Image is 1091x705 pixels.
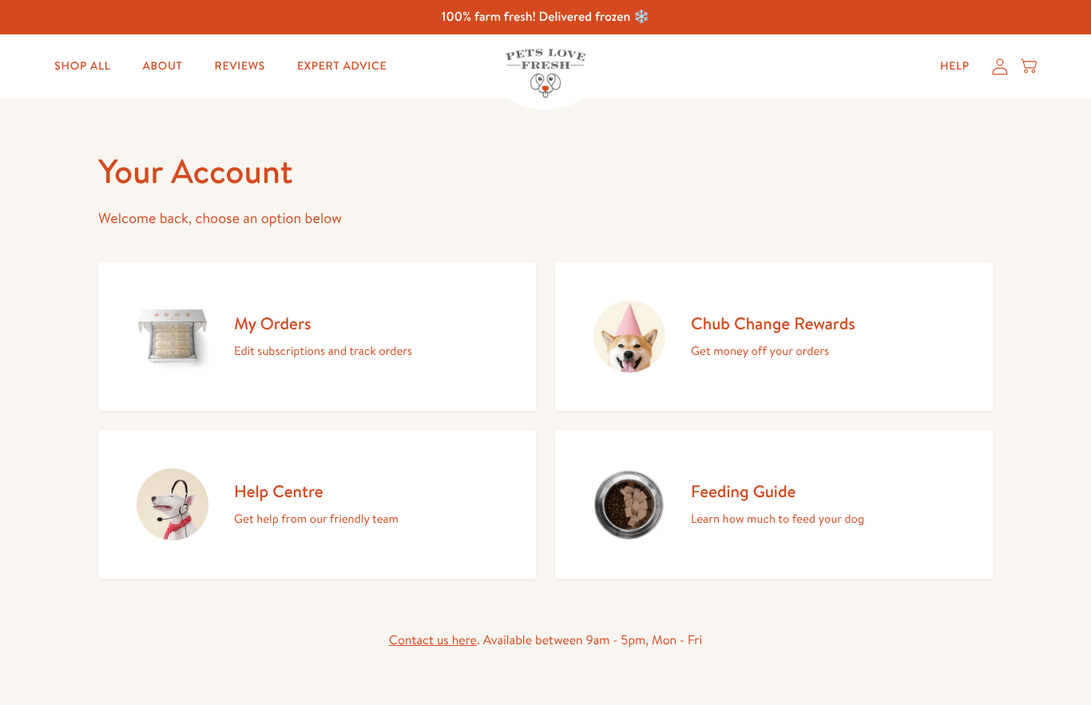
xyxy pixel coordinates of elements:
[284,50,399,82] a: Expert Advice
[691,508,864,529] p: Learn how much to feed your dog
[234,480,399,502] h2: Help Centre
[691,341,855,361] p: Get money off your orders
[691,313,855,334] h2: Chub Change Rewards
[691,480,864,502] h2: Feeding Guide
[129,50,195,82] a: About
[506,49,585,98] img: Pets Love Fresh
[555,430,993,579] a: Feeding Guide Learn how much to feed your dog
[234,313,412,334] h2: My Orders
[927,50,982,82] a: Help
[42,50,123,82] a: Shop All
[98,630,993,651] div: . Available between 9am - 5pm, Mon - Fri
[98,262,536,411] a: My Orders Edit subscriptions and track orders
[98,149,993,193] h1: Your Account
[389,631,477,649] a: Contact us here
[234,508,399,529] p: Get help from our friendly team
[202,50,278,82] a: Reviews
[98,206,993,231] p: Welcome back, choose an option below
[98,430,536,579] a: Help Centre Get help from our friendly team
[234,341,412,361] p: Edit subscriptions and track orders
[555,262,993,411] a: Chub Change Rewards Get money off your orders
